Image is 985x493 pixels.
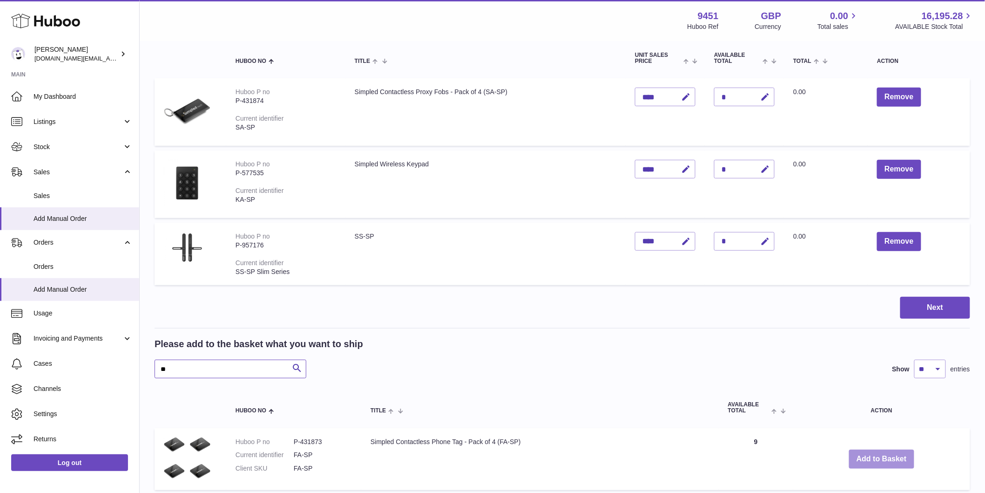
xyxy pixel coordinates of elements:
label: Show [892,365,910,374]
span: Stock [34,143,122,151]
img: Simpled Contactless Proxy Fobs - Pack of 4 (SA-SP) [164,88,210,134]
span: 0.00 [830,10,849,22]
div: P-431874 [236,96,336,105]
td: Simpled Contactless Proxy Fobs - Pack of 4 (SA-SP) [345,78,626,146]
button: Next [900,297,970,319]
dt: Client SKU [236,464,294,473]
span: Huboo no [236,408,266,414]
div: Currency [755,22,782,31]
span: Sales [34,192,132,200]
div: Huboo P no [236,233,270,240]
dd: FA-SP [294,451,352,459]
button: Remove [877,88,921,107]
td: SS-SP [345,223,626,285]
span: Returns [34,435,132,444]
dd: P-431873 [294,438,352,446]
span: Channels [34,384,132,393]
span: Listings [34,117,122,126]
div: SA-SP [236,123,336,132]
div: Current identifier [236,115,284,122]
div: Huboo Ref [688,22,719,31]
span: 0.00 [793,233,806,240]
div: Action [877,58,961,64]
td: Simpled Wireless Keypad [345,151,626,218]
span: Usage [34,309,132,318]
img: SS-SP [164,232,210,264]
div: [PERSON_NAME] [34,45,118,63]
div: P-577535 [236,169,336,178]
span: AVAILABLE Stock Total [895,22,974,31]
th: Action [793,392,970,423]
div: Huboo P no [236,160,270,168]
div: P-957176 [236,241,336,250]
button: Add to Basket [849,450,914,469]
span: Total sales [817,22,859,31]
span: 0.00 [793,160,806,168]
span: My Dashboard [34,92,132,101]
span: [DOMAIN_NAME][EMAIL_ADDRESS][DOMAIN_NAME] [34,55,185,62]
div: Huboo P no [236,88,270,96]
span: 0.00 [793,88,806,96]
img: Simpled Contactless Phone Tag - Pack of 4 (FA-SP) [164,438,210,479]
button: Remove [877,160,921,179]
div: KA-SP [236,195,336,204]
span: Unit Sales Price [635,52,681,64]
button: Remove [877,232,921,251]
span: Cases [34,359,132,368]
span: Add Manual Order [34,285,132,294]
span: entries [951,365,970,374]
a: Log out [11,454,128,471]
dt: Current identifier [236,451,294,459]
div: Current identifier [236,187,284,194]
img: amir.ch@gmail.com [11,47,25,61]
div: Current identifier [236,259,284,267]
dt: Huboo P no [236,438,294,446]
span: Total [793,58,811,64]
span: Orders [34,262,132,271]
span: Huboo no [236,58,266,64]
img: Simpled Wireless Keypad [164,160,210,206]
span: Title [371,408,386,414]
span: Orders [34,238,122,247]
h2: Please add to the basket what you want to ship [155,338,363,350]
strong: GBP [761,10,781,22]
span: Add Manual Order [34,214,132,223]
td: 9 [719,428,793,491]
dd: FA-SP [294,464,352,473]
span: AVAILABLE Total [728,402,769,414]
span: Settings [34,410,132,418]
span: 16,195.28 [922,10,963,22]
a: 0.00 Total sales [817,10,859,31]
strong: 9451 [698,10,719,22]
a: 16,195.28 AVAILABLE Stock Total [895,10,974,31]
span: Title [355,58,370,64]
span: Invoicing and Payments [34,334,122,343]
td: Simpled Contactless Phone Tag - Pack of 4 (FA-SP) [361,428,719,491]
span: Sales [34,168,122,177]
div: SS-SP Slim Series [236,267,336,276]
span: AVAILABLE Total [714,52,760,64]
